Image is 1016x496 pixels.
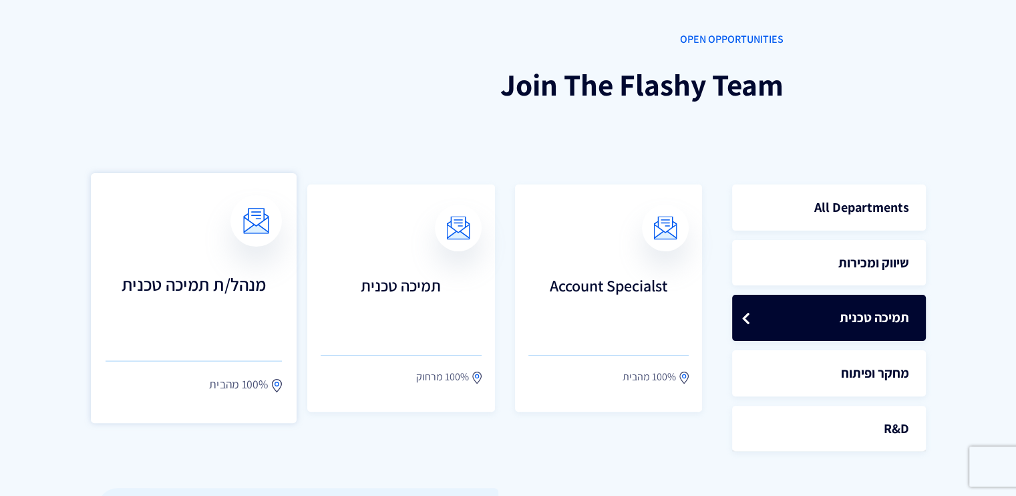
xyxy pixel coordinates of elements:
a: מחקר ופיתוח [732,350,926,396]
img: email.svg [446,217,470,240]
span: OPEN OPPORTUNITIES [233,32,784,47]
img: location.svg [472,371,482,384]
a: All Departments [732,184,926,231]
span: 100% מהבית [209,376,268,394]
a: R&D [732,406,926,452]
a: תמיכה טכנית 100% מרחוק [307,184,494,412]
span: 100% מהבית [623,369,676,385]
a: שיווק ומכירות [732,240,926,286]
span: 100% מרחוק [416,369,469,385]
h3: תמיכה טכנית [321,277,481,330]
img: location.svg [679,371,689,384]
h1: Join The Flashy Team [233,68,784,101]
img: location.svg [272,378,282,393]
img: email.svg [244,209,270,235]
h3: Account Specialst [528,277,689,330]
a: תמיכה טכנית [732,295,926,341]
a: Account Specialst 100% מהבית [515,184,702,412]
img: email.svg [653,217,677,240]
a: מנהל/ת תמיכה טכנית 100% מהבית [91,173,297,423]
h3: מנהל/ת תמיכה טכנית [106,275,282,334]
